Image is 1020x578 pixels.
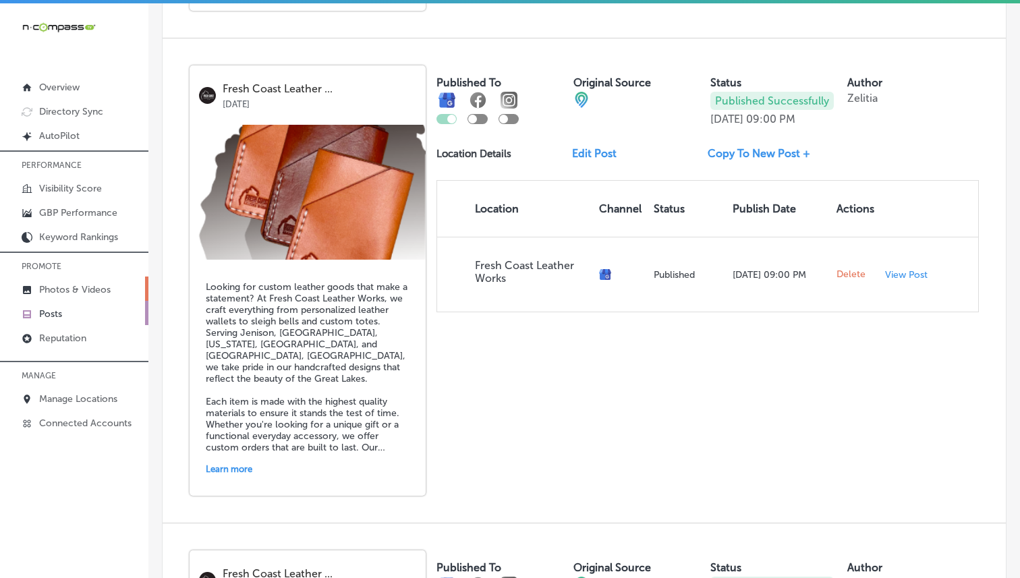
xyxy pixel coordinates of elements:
p: Connected Accounts [39,417,132,429]
th: Status [648,181,727,237]
p: [DATE] [710,113,743,125]
th: Publish Date [727,181,831,237]
p: Visibility Score [39,183,102,194]
th: Actions [831,181,880,237]
th: Channel [594,181,648,237]
p: Location Details [436,148,511,160]
a: Copy To New Post + [708,147,821,160]
label: Author [847,561,882,574]
a: View Post [885,269,931,281]
label: Original Source [573,76,651,89]
p: Zelitia [847,92,878,105]
p: Published [654,269,722,281]
p: Fresh Coast Leather Works [475,259,588,285]
a: Edit Post [572,147,627,160]
img: cba84b02adce74ede1fb4a8549a95eca.png [573,92,590,108]
p: AutoPilot [39,130,80,142]
p: Keyword Rankings [39,231,118,243]
label: Original Source [573,561,651,574]
label: Author [847,76,882,89]
th: Location [437,181,594,237]
p: Fresh Coast Leather ... [223,83,416,95]
p: Photos & Videos [39,284,111,295]
h5: Looking for custom leather goods that make a statement? At Fresh Coast Leather Works, we craft ev... [206,281,409,453]
img: 660ab0bf-5cc7-4cb8-ba1c-48b5ae0f18e60NCTV_CLogo_TV_Black_-500x88.png [22,21,96,34]
p: [DATE] [223,95,416,109]
p: Overview [39,82,80,93]
p: Published Successfully [710,92,834,110]
label: Published To [436,561,501,574]
label: Status [710,561,741,574]
span: Delete [837,268,866,281]
p: Posts [39,308,62,320]
img: 6b045dcc-c262-43fd-bb66-e8bcfa81464aimage.png [190,125,426,260]
label: Published To [436,76,501,89]
p: [DATE] 09:00 PM [733,269,826,281]
p: Reputation [39,333,86,344]
p: 09:00 PM [746,113,795,125]
p: Directory Sync [39,106,103,117]
label: Status [710,76,741,89]
p: Manage Locations [39,393,117,405]
img: logo [199,87,216,104]
p: GBP Performance [39,207,117,219]
p: View Post [885,269,928,281]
